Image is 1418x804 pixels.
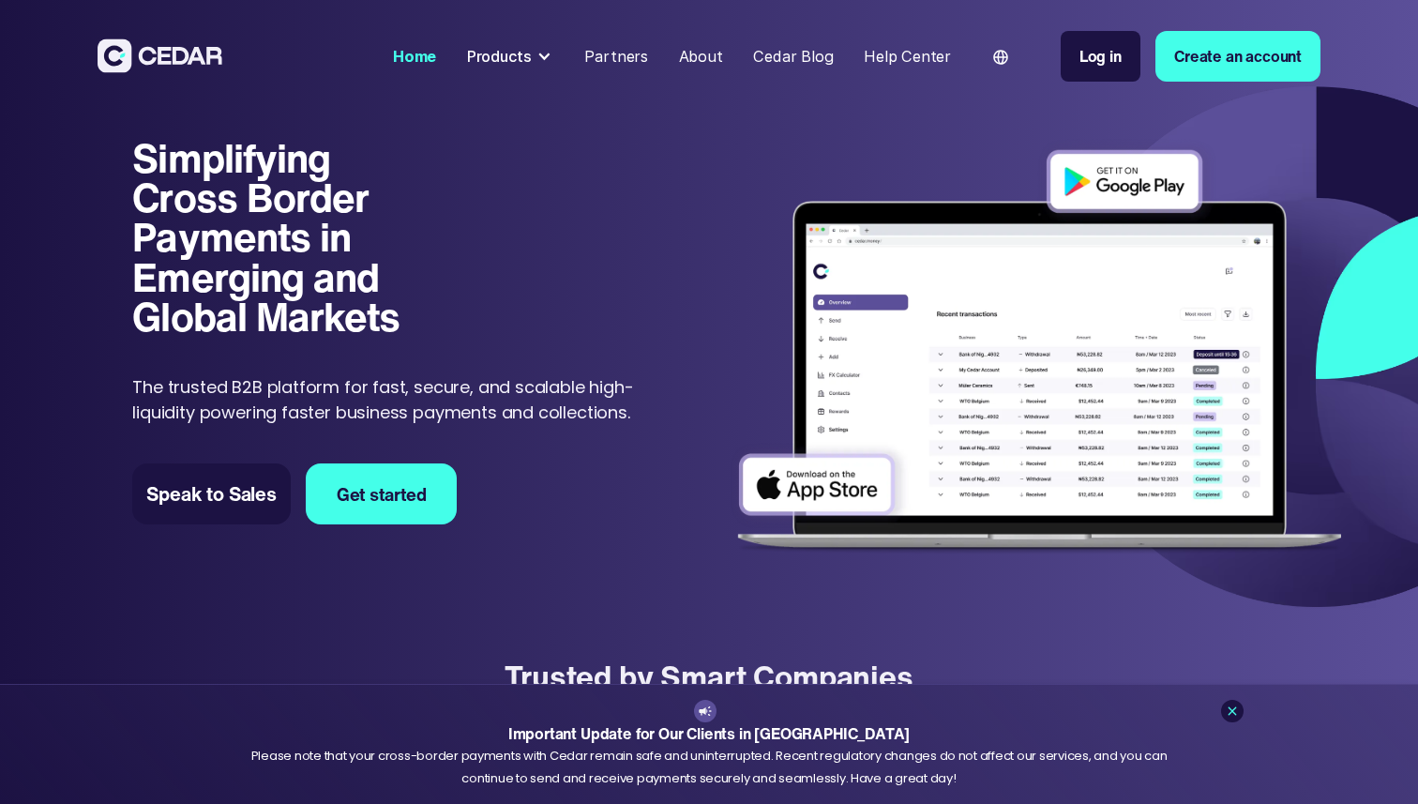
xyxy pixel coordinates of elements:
a: Log in [1061,31,1140,82]
div: About [679,45,723,68]
div: Products [467,45,532,68]
div: Log in [1079,45,1122,68]
img: world icon [993,50,1008,65]
div: Home [393,45,436,68]
img: Dashboard of transactions [724,138,1355,568]
a: Create an account [1155,31,1320,82]
p: The trusted B2B platform for fast, secure, and scalable high-liquidity powering faster business p... [132,374,647,425]
a: Partners [577,36,656,77]
a: Cedar Blog [746,36,841,77]
h1: Simplifying Cross Border Payments in Emerging and Global Markets [132,138,442,337]
a: About [671,36,730,77]
div: Partners [584,45,648,68]
a: Help Center [856,36,958,77]
a: Get started [306,463,457,524]
a: Speak to Sales [132,463,291,524]
div: Cedar Blog [753,45,833,68]
div: Products [460,37,562,75]
div: Help Center [864,45,951,68]
a: Home [385,36,445,77]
